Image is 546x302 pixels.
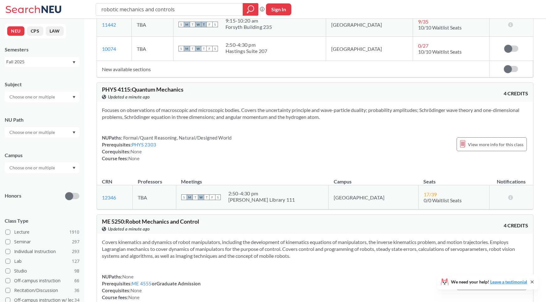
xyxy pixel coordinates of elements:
div: 2:50 - 4:30 pm [228,190,295,197]
td: TBA [131,13,173,37]
label: Off-campus instruction [5,277,79,285]
span: None [130,149,142,154]
label: Recitation/Discussion [5,286,79,294]
span: T [204,194,209,200]
span: Class Type [5,217,79,224]
svg: magnifying glass [247,5,254,14]
span: 0/0 Waitlist Seats [424,197,462,203]
div: NUPaths: Prerequisites: Corequisites: Course fees: [102,134,232,162]
a: 10074 [102,46,116,52]
div: Fall 2025Dropdown arrow [5,57,79,67]
div: Semesters [5,46,79,53]
span: None [122,274,134,279]
div: 2:50 - 4:30 pm [225,42,268,48]
td: [GEOGRAPHIC_DATA] [326,13,413,37]
span: W [198,194,204,200]
span: 10/10 Waitlist Seats [418,49,462,55]
a: 11442 [102,22,116,28]
span: S [181,194,187,200]
label: Studio [5,267,79,275]
th: Campus [329,172,419,185]
span: T [190,46,195,51]
svg: Dropdown arrow [72,61,76,64]
span: S [178,46,184,51]
span: 9 / 35 [418,19,428,24]
div: Hastings Suite 207 [225,48,268,54]
span: 0 / 27 [418,43,428,49]
span: 4 CREDITS [504,90,528,97]
span: T [190,22,195,27]
div: [PERSON_NAME] Library 111 [228,197,295,203]
a: PHYS 2303 [132,142,156,147]
div: NU Path [5,116,79,123]
span: 4 CREDITS [504,222,528,229]
span: None [128,156,140,161]
span: T [201,46,207,51]
span: None [130,288,142,293]
th: Meetings [176,172,329,185]
span: T [201,22,207,27]
span: F [207,22,212,27]
svg: Dropdown arrow [72,96,76,98]
button: Sign In [266,3,291,15]
span: 297 [72,238,79,245]
a: ME 4555 [132,281,152,286]
p: Honors [5,192,21,199]
span: Updated a minute ago [108,93,150,100]
span: ME 5250 : Robot Mechanics and Control [102,218,199,225]
label: Individual Instruction [5,247,79,256]
span: F [209,194,215,200]
span: View more info for this class [468,140,523,148]
td: [GEOGRAPHIC_DATA] [329,185,419,209]
label: Lab [5,257,79,265]
section: Covers kinematics and dynamics of robot manipulators, including the development of kinematics equ... [102,239,528,259]
button: LAW [46,26,64,36]
span: 17 / 39 [424,191,437,197]
div: Fall 2025 [6,58,72,65]
td: New available sections [97,61,489,77]
div: Campus [5,152,79,159]
div: Dropdown arrow [5,162,79,173]
span: M [187,194,193,200]
label: Seminar [5,238,79,246]
label: Lecture [5,228,79,236]
div: CRN [102,178,112,185]
div: NUPaths: Prerequisites: or Graduate Admission Corequisites: Course fees: [102,273,201,301]
span: F [207,46,212,51]
span: M [184,46,190,51]
span: 66 [74,277,79,284]
svg: Dropdown arrow [72,131,76,134]
div: magnifying glass [243,3,258,16]
span: S [178,22,184,27]
th: Seats [419,172,490,185]
span: M [184,22,190,27]
td: TBA [133,185,176,209]
span: None [128,294,140,300]
a: 12346 [102,194,116,200]
div: Forsyth Building 235 [225,24,272,30]
span: 293 [72,248,79,255]
input: Choose one or multiple [6,164,59,172]
span: 1910 [69,229,79,236]
span: S [212,22,218,27]
input: Class, professor, course number, "phrase" [101,4,238,15]
td: TBA [131,37,173,61]
div: Dropdown arrow [5,92,79,102]
div: Dropdown arrow [5,127,79,138]
span: Updated a minute ago [108,225,150,232]
span: Formal/Quant Reasoning, Natural/Designed World [122,135,232,140]
div: 9:15 - 10:20 am [225,18,272,24]
span: S [215,194,221,200]
th: Notifications [490,172,533,185]
span: W [195,46,201,51]
span: T [193,194,198,200]
th: Professors [133,172,176,185]
span: PHYS 4115 : Quantum Mechanics [102,86,183,93]
input: Choose one or multiple [6,129,59,136]
span: 127 [72,258,79,265]
span: W [195,22,201,27]
span: 10/10 Waitlist Seats [418,24,462,30]
button: CPS [27,26,43,36]
section: Focuses on observations of macroscopic and microscopic bodies. Covers the uncertainty principle a... [102,107,528,120]
button: NEU [7,26,24,36]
